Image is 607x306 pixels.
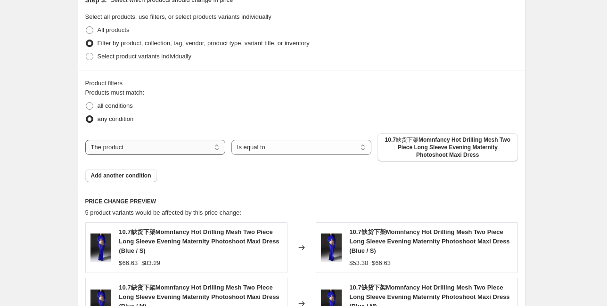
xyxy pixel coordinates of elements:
div: Product filters [85,79,518,88]
span: 10.7缺货下架Momnfancy Hot Drilling Mesh Two Piece Long Sleeve Evening Maternity Photoshoot Maxi Dress... [119,228,279,254]
span: all conditions [98,102,133,109]
div: $53.30 [349,258,368,268]
strike: $66.63 [372,258,391,268]
span: Filter by product, collection, tag, vendor, product type, variant title, or inventory [98,40,310,47]
button: 10.7缺货下架Momnfancy Hot Drilling Mesh Two Piece Long Sleeve Evening Maternity Photoshoot Maxi Dress [377,133,517,161]
span: Select product variants individually [98,53,191,60]
span: Select all products, use filters, or select products variants individually [85,13,271,20]
span: 10.7缺货下架Momnfancy Hot Drilling Mesh Two Piece Long Sleeve Evening Maternity Photoshoot Maxi Dress... [349,228,509,254]
span: 5 product variants would be affected by this price change: [85,209,241,216]
span: 10.7缺货下架Momnfancy Hot Drilling Mesh Two Piece Long Sleeve Evening Maternity Photoshoot Maxi Dress [383,136,512,159]
span: any condition [98,115,134,122]
div: $66.63 [119,258,138,268]
img: cf4758fa0f44b5942ef1ff1db68d8123_80x.jpg [321,234,342,262]
strike: $83.29 [141,258,160,268]
span: Products must match: [85,89,145,96]
span: All products [98,26,130,33]
span: Add another condition [91,172,151,179]
img: cf4758fa0f44b5942ef1ff1db68d8123_80x.jpg [90,234,112,262]
button: Add another condition [85,169,157,182]
h6: PRICE CHANGE PREVIEW [85,198,518,205]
